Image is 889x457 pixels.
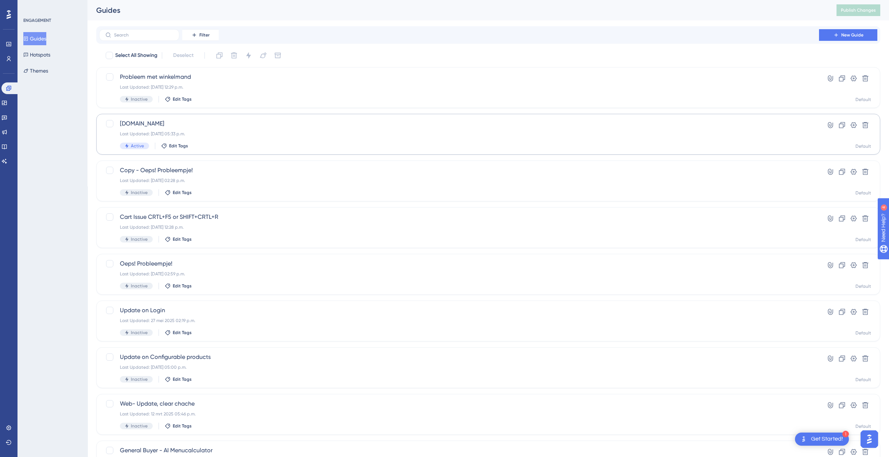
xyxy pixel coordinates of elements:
span: Update on Login [120,306,798,315]
div: 4 [51,4,53,9]
div: Default [855,190,871,196]
div: Last Updated: [DATE] 02:28 p.m. [120,178,798,183]
span: New Guide [841,32,863,38]
iframe: UserGuiding AI Assistant Launcher [858,428,880,450]
div: Default [855,237,871,243]
div: Default [855,377,871,383]
span: Edit Tags [173,283,192,289]
div: Default [855,283,871,289]
button: Edit Tags [165,236,192,242]
div: Last Updated: 27 mei 2025 02:19 p.m. [120,318,798,324]
span: Oeps! Probleempje! [120,259,798,268]
button: Hotspots [23,48,50,61]
div: Last Updated: [DATE] 05:00 p.m. [120,364,798,370]
span: Edit Tags [173,236,192,242]
div: Last Updated: [DATE] 02:59 p.m. [120,271,798,277]
span: Edit Tags [169,143,188,149]
span: Edit Tags [173,96,192,102]
span: Inactive [131,423,148,429]
img: launcher-image-alternative-text [799,435,808,444]
div: Last Updated: [DATE] 05:33 p.m. [120,131,798,137]
span: Filter [199,32,210,38]
div: Last Updated: 12 mrt 2025 05:46 p.m. [120,411,798,417]
div: ENGAGEMENT [23,18,51,23]
button: Publish Changes [837,4,880,16]
span: Edit Tags [173,423,192,429]
span: Select All Showing [115,51,157,60]
div: Get Started! [811,435,843,443]
button: Edit Tags [165,96,192,102]
input: Search [114,32,173,38]
div: Last Updated: [DATE] 12:29 p.m. [120,84,798,90]
button: Edit Tags [165,423,192,429]
div: 1 [842,431,849,437]
span: Active [131,143,144,149]
span: Edit Tags [173,190,192,195]
button: Edit Tags [165,330,192,336]
span: [DOMAIN_NAME] [120,119,798,128]
span: Inactive [131,330,148,336]
div: Guides [96,5,818,15]
div: Open Get Started! checklist, remaining modules: 1 [795,433,849,446]
button: Deselect [167,49,200,62]
span: General Buyer - AI Menucalculator [120,446,798,455]
span: Cart Issue CRTL+F5 or SHIFT+CRTL+R [120,213,798,221]
span: Inactive [131,376,148,382]
button: Edit Tags [161,143,188,149]
div: Default [855,143,871,149]
button: New Guide [819,29,877,41]
button: Guides [23,32,46,45]
span: Probleem met winkelmand [120,73,798,81]
span: Update on Configurable products [120,353,798,361]
button: Edit Tags [165,190,192,195]
div: Default [855,97,871,102]
span: Inactive [131,236,148,242]
span: Inactive [131,190,148,195]
span: Need Help? [17,2,46,11]
button: Edit Tags [165,376,192,382]
div: Last Updated: [DATE] 12:28 p.m. [120,224,798,230]
button: Filter [182,29,219,41]
span: Deselect [173,51,194,60]
div: Default [855,330,871,336]
span: Inactive [131,96,148,102]
span: Edit Tags [173,376,192,382]
span: Inactive [131,283,148,289]
span: Publish Changes [841,7,876,13]
span: Edit Tags [173,330,192,336]
button: Edit Tags [165,283,192,289]
div: Default [855,423,871,429]
span: Copy - Oeps! Probleempje! [120,166,798,175]
span: Web- Update, clear chache [120,399,798,408]
button: Themes [23,64,48,77]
